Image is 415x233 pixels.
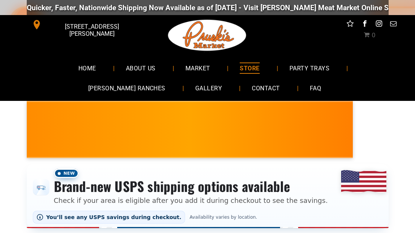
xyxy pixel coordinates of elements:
[228,58,271,78] a: STORE
[278,58,341,78] a: PARTY TRAYS
[372,32,375,39] span: 0
[27,19,142,30] a: [STREET_ADDRESS][PERSON_NAME]
[115,58,167,78] a: ABOUT US
[43,19,140,41] span: [STREET_ADDRESS][PERSON_NAME]
[27,164,389,228] div: Shipping options announcement
[54,195,328,206] p: Check if your area is eligible after you add it during checkout to see the savings.
[54,178,328,195] h3: Brand-new USPS shipping options available
[46,214,182,220] span: You’ll see any USPS savings during checkout.
[67,58,107,78] a: HOME
[360,19,369,30] a: facebook
[174,58,222,78] a: MARKET
[77,78,177,98] a: [PERSON_NAME] RANCHES
[345,19,355,30] a: Social network
[240,78,291,98] a: CONTACT
[388,19,398,30] a: email
[299,78,332,98] a: FAQ
[374,19,384,30] a: instagram
[184,78,233,98] a: GALLERY
[54,169,79,178] span: New
[167,15,248,56] img: Pruski-s+Market+HQ+Logo2-1920w.png
[188,215,259,220] span: Availability varies by location.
